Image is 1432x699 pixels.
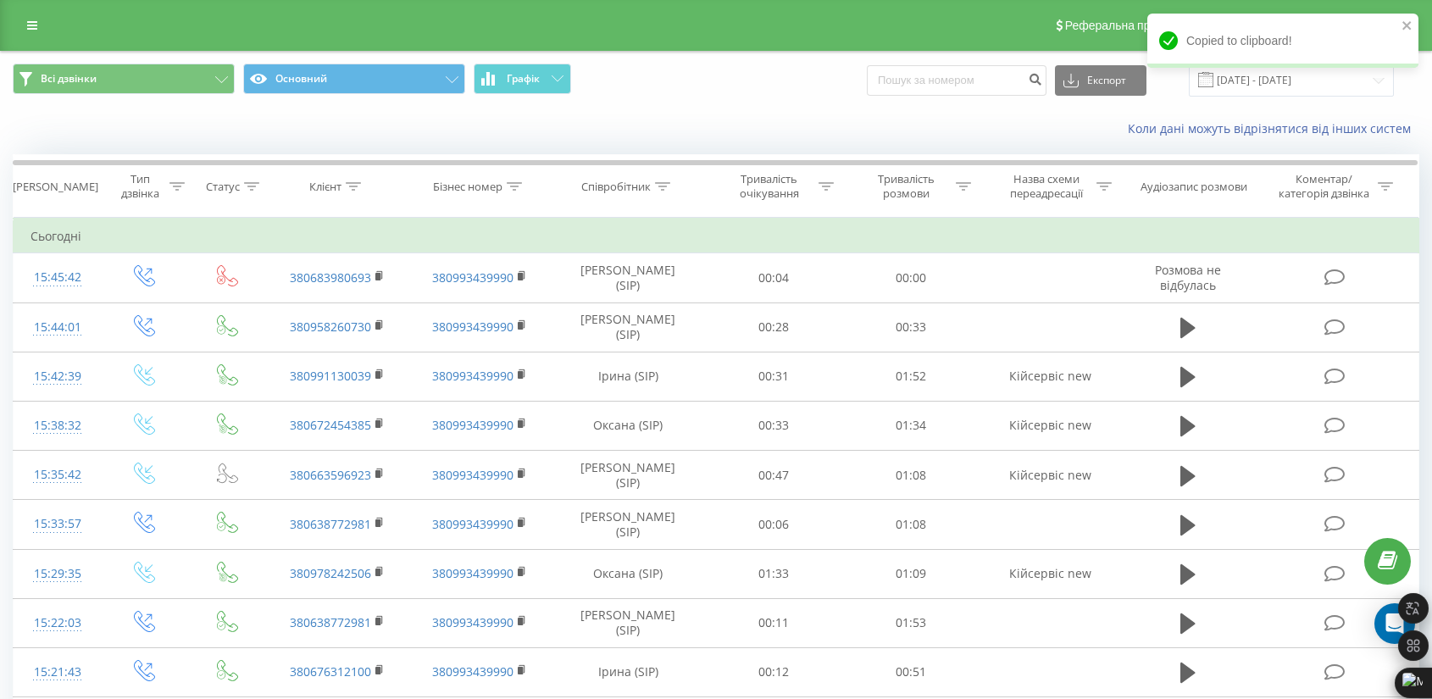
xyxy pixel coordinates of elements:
[1155,262,1221,293] span: Розмова не відбулась
[433,180,502,194] div: Бізнес номер
[980,549,1122,598] td: Кійсервіс new
[432,467,513,483] a: 380993439990
[290,368,371,384] a: 380991130039
[842,647,980,696] td: 00:51
[1065,19,1190,32] span: Реферальна програма
[842,598,980,647] td: 01:53
[1374,603,1415,644] div: Open Intercom Messenger
[1274,172,1374,201] div: Коментар/категорія дзвінка
[551,500,704,549] td: [PERSON_NAME] (SIP)
[290,516,371,532] a: 380638772981
[1141,180,1247,194] div: Аудіозапис розмови
[705,253,842,302] td: 00:04
[290,614,371,630] a: 380638772981
[309,180,341,194] div: Клієнт
[551,352,704,401] td: Ірина (SIP)
[290,417,371,433] a: 380672454385
[31,656,84,689] div: 15:21:43
[980,352,1122,401] td: Кійсервіс new
[41,72,97,86] span: Всі дзвінки
[705,451,842,500] td: 00:47
[705,549,842,598] td: 01:33
[31,360,84,393] div: 15:42:39
[724,172,814,201] div: Тривалість очікування
[1128,120,1419,136] a: Коли дані можуть відрізнятися вiд інших систем
[1147,14,1418,68] div: Copied to clipboard!
[14,219,1419,253] td: Сьогодні
[206,180,240,194] div: Статус
[705,302,842,352] td: 00:28
[842,352,980,401] td: 01:52
[551,401,704,450] td: Оксана (SIP)
[551,302,704,352] td: [PERSON_NAME] (SIP)
[432,663,513,680] a: 380993439990
[31,261,84,294] div: 15:45:42
[432,516,513,532] a: 380993439990
[1055,65,1146,96] button: Експорт
[842,549,980,598] td: 01:09
[842,500,980,549] td: 01:08
[705,352,842,401] td: 00:31
[116,172,165,201] div: Тип дзвінка
[290,663,371,680] a: 380676312100
[31,607,84,640] div: 15:22:03
[705,647,842,696] td: 00:12
[551,598,704,647] td: [PERSON_NAME] (SIP)
[842,451,980,500] td: 01:08
[1002,172,1092,201] div: Назва схеми переадресації
[243,64,465,94] button: Основний
[551,253,704,302] td: [PERSON_NAME] (SIP)
[290,467,371,483] a: 380663596923
[31,508,84,541] div: 15:33:57
[842,401,980,450] td: 01:34
[551,451,704,500] td: [PERSON_NAME] (SIP)
[861,172,952,201] div: Тривалість розмови
[980,451,1122,500] td: Кійсервіс new
[842,302,980,352] td: 00:33
[290,565,371,581] a: 380978242506
[705,500,842,549] td: 00:06
[705,401,842,450] td: 00:33
[13,180,98,194] div: [PERSON_NAME]
[1401,19,1413,35] button: close
[867,65,1046,96] input: Пошук за номером
[31,458,84,491] div: 15:35:42
[551,549,704,598] td: Оксана (SIP)
[432,269,513,286] a: 380993439990
[31,558,84,591] div: 15:29:35
[581,180,651,194] div: Співробітник
[432,368,513,384] a: 380993439990
[705,598,842,647] td: 00:11
[551,647,704,696] td: Ірина (SIP)
[432,417,513,433] a: 380993439990
[432,319,513,335] a: 380993439990
[290,269,371,286] a: 380683980693
[31,409,84,442] div: 15:38:32
[290,319,371,335] a: 380958260730
[13,64,235,94] button: Всі дзвінки
[842,253,980,302] td: 00:00
[474,64,571,94] button: Графік
[432,565,513,581] a: 380993439990
[507,73,540,85] span: Графік
[980,401,1122,450] td: Кійсервіс new
[31,311,84,344] div: 15:44:01
[432,614,513,630] a: 380993439990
